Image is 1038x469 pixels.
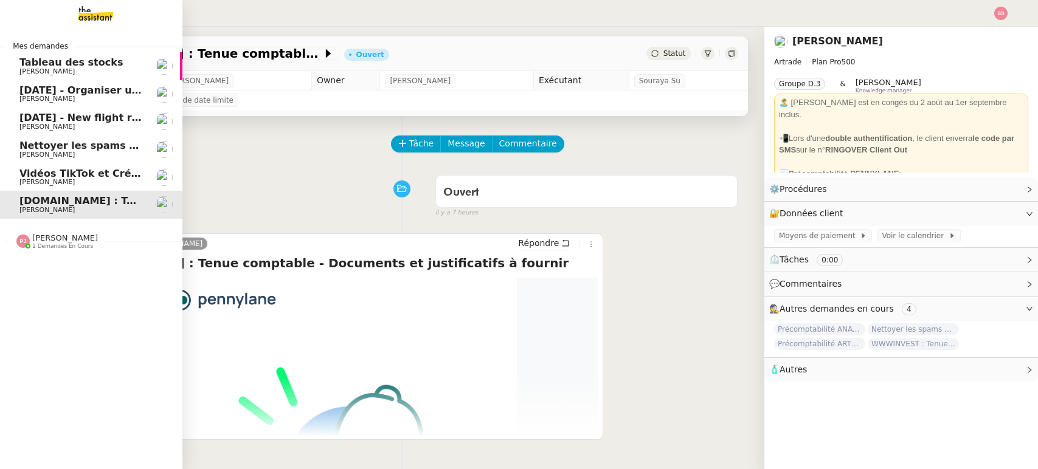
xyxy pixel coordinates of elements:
span: Autres demandes en cours [780,304,894,313]
span: [DOMAIN_NAME] : Tenue comptable - Documents et justificatifs à fournir [71,47,322,60]
span: Message [448,137,485,151]
span: & [840,78,845,94]
span: ⚙️ [769,182,832,196]
span: il y a 7 heures [435,208,479,218]
img: users%2FSoHiyPZ6lTh48rkksBJmVXB4Fxh1%2Favatar%2F784cdfc3-6442-45b8-8ed3-42f1cc9271a4 [774,35,787,48]
h4: [DOMAIN_NAME] : Tenue comptable - Documents et justificatifs à fournir [71,255,598,272]
strong: double authentification [825,134,912,143]
span: 💬 [769,279,847,289]
span: Knowledge manager [856,87,912,94]
div: 🏝️ [PERSON_NAME] est en congès du 2 août au 1er septembre inclus. [779,97,1023,120]
span: [PERSON_NAME] [390,75,451,87]
span: [PERSON_NAME] [19,206,75,214]
span: 🕵️ [769,304,921,313]
span: [PERSON_NAME] [856,78,921,87]
span: Commentaires [780,279,842,289]
span: [PERSON_NAME] [32,233,98,242]
span: Tâches [780,255,809,264]
span: [PERSON_NAME] [19,151,75,159]
div: Ouvert [356,51,384,58]
span: 1 demandes en cours [32,243,93,250]
span: [DOMAIN_NAME] : Tenue comptable - Documents et justificatifs à fournir [19,195,418,207]
span: Nettoyer les spams des emails - octobre 2025 [868,323,959,335]
span: [PERSON_NAME] [19,67,75,75]
span: Tâche [409,137,434,151]
span: WWWINVEST : Tenue comptable - Documents et justificatifs à fournir [868,338,959,350]
td: Owner [311,71,380,91]
div: 🕵️Autres demandes en cours 4 [764,297,1038,321]
td: Exécutant [533,71,629,91]
span: Artrade [774,58,801,66]
span: [PERSON_NAME] [19,95,75,103]
strong: Précomptabilité PENNYLANE [789,169,899,178]
img: users%2FSoHiyPZ6lTh48rkksBJmVXB4Fxh1%2Favatar%2F784cdfc3-6442-45b8-8ed3-42f1cc9271a4 [156,196,173,213]
img: svg [994,7,1008,20]
span: Autres [780,365,807,374]
nz-tag: 0:00 [817,254,843,266]
span: Commentaire [499,137,557,151]
span: Tableau des stocks [19,56,123,68]
img: users%2FC9SBsJ0duuaSgpQFj5LgoEX8n0o2%2Favatar%2Fec9d51b8-9413-4189-adfb-7be4d8c96a3c [156,86,173,103]
div: 🧾 : [779,168,1023,180]
span: [PERSON_NAME] [19,123,75,131]
strong: RINGOVER Client Out [825,145,907,154]
span: Statut [663,49,686,58]
button: Message [440,135,492,152]
button: Commentaire [492,135,564,152]
span: 🧴 [769,365,807,374]
img: users%2FCk7ZD5ubFNWivK6gJdIkoi2SB5d2%2Favatar%2F3f84dbb7-4157-4842-a987-fca65a8b7a9a [156,169,173,186]
span: ⏲️ [769,255,853,264]
span: [DATE] - Organiser un vol pour [PERSON_NAME] [19,84,281,96]
a: [PERSON_NAME] [792,35,883,47]
span: Voir le calendrier [882,230,948,242]
span: [PERSON_NAME] [168,75,229,87]
span: Pas de date limite [168,94,234,106]
app-user-label: Knowledge manager [856,78,921,94]
span: Souraya Su [639,75,680,87]
span: [PERSON_NAME] [19,178,75,186]
button: Répondre [514,236,574,250]
div: 🔐Données client [764,202,1038,225]
span: Procédures [780,184,827,194]
span: Précomptabilité ARTRADE - septembre 2025 [774,338,865,350]
img: users%2FSoHiyPZ6lTh48rkksBJmVXB4Fxh1%2Favatar%2F784cdfc3-6442-45b8-8ed3-42f1cc9271a4 [156,141,173,158]
span: Nettoyer les spams des emails - octobre 2025 [19,140,271,151]
div: 📲Lors d'une , le client enverra sur le n° [779,132,1023,156]
img: users%2FAXgjBsdPtrYuxuZvIJjRexEdqnq2%2Favatar%2F1599931753966.jpeg [156,58,173,75]
span: [DATE] - New flight request - [PERSON_NAME] [19,112,271,123]
span: Mes demandes [5,40,75,52]
span: Plan Pro [812,58,841,66]
img: Pennylane logo [167,290,280,310]
nz-tag: 4 [902,303,916,315]
div: 💬Commentaires [764,272,1038,296]
button: Tâche [391,135,441,152]
div: ⏲️Tâches 0:00 [764,248,1038,272]
span: Ouvert [443,187,479,198]
div: 🧴Autres [764,358,1038,382]
img: users%2FC9SBsJ0duuaSgpQFj5LgoEX8n0o2%2Favatar%2Fec9d51b8-9413-4189-adfb-7be4d8c96a3c [156,113,173,130]
div: ⚙️Procédures [764,177,1038,201]
span: 500 [842,58,856,66]
span: Vidéos TikTok et Créatives META - octobre 2025 [19,168,281,179]
span: Données client [780,208,843,218]
span: 🔐 [769,207,848,221]
span: Répondre [518,237,559,249]
span: Moyens de paiement [779,230,860,242]
nz-tag: Groupe D.3 [774,78,825,90]
img: svg [16,235,30,248]
span: Précomptabilité ANATHA + WWWINVEST - septembre 2025 [774,323,865,335]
